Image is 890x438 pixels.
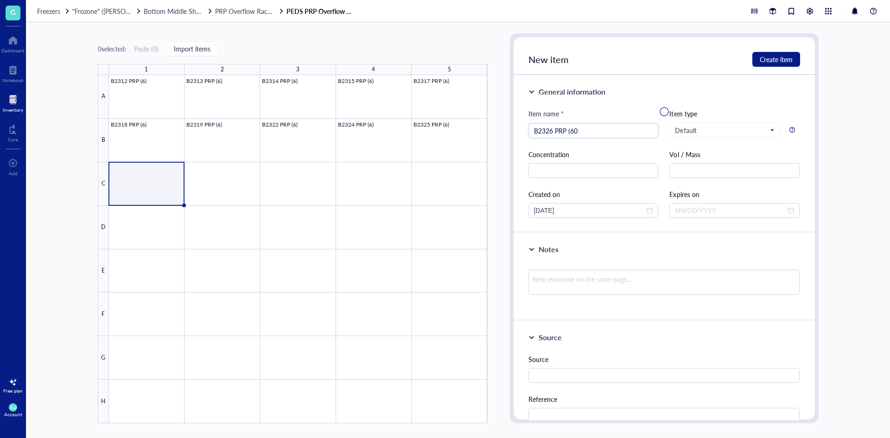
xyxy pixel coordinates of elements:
div: Add [9,171,18,176]
div: 5 [448,63,451,76]
div: Account [4,412,22,417]
div: H [98,380,109,423]
div: Notebook [2,77,24,83]
div: 4 [372,63,375,76]
div: Source [528,354,800,364]
span: Bottom Middle Shelf [144,6,203,16]
div: 3 [296,63,299,76]
div: F [98,292,109,336]
div: C [98,162,109,206]
a: Notebook [2,63,24,83]
div: A [98,75,109,119]
a: "Frozone" ([PERSON_NAME]/[PERSON_NAME]) [72,7,142,15]
div: 0 selected: [98,44,127,54]
button: Paste (0) [134,41,159,56]
a: PEDS PRP Overflow Box #39 [286,7,356,15]
div: Inventory [3,107,23,113]
div: Notes [539,244,559,255]
span: AU [10,405,16,410]
div: G [98,336,109,380]
div: Free plan [3,388,23,394]
div: 2 [221,63,224,76]
span: Import items [174,45,210,52]
span: "Frozone" ([PERSON_NAME]/[PERSON_NAME]) [72,6,210,16]
button: Import items [166,41,218,56]
a: Bottom Middle ShelfPRP Overflow Rack #4 [144,7,285,15]
div: Reference [528,394,800,404]
span: G [10,6,16,18]
div: E [98,249,109,293]
a: Core [8,122,18,142]
a: Inventory [3,92,23,113]
div: Expires on [669,189,800,199]
span: Freezers [37,6,60,16]
span: PRP Overflow Rack #4 [215,6,280,16]
div: Dashboard [1,48,25,53]
div: Source [539,332,562,343]
div: Core [8,137,18,142]
input: MM/DD/YYYY [675,205,786,216]
input: MM/DD/YYYY [534,205,645,216]
div: Created on [528,189,659,199]
div: D [98,206,109,249]
a: Freezers [37,7,70,15]
div: B [98,119,109,162]
div: 1 [145,63,148,76]
a: Dashboard [1,33,25,53]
